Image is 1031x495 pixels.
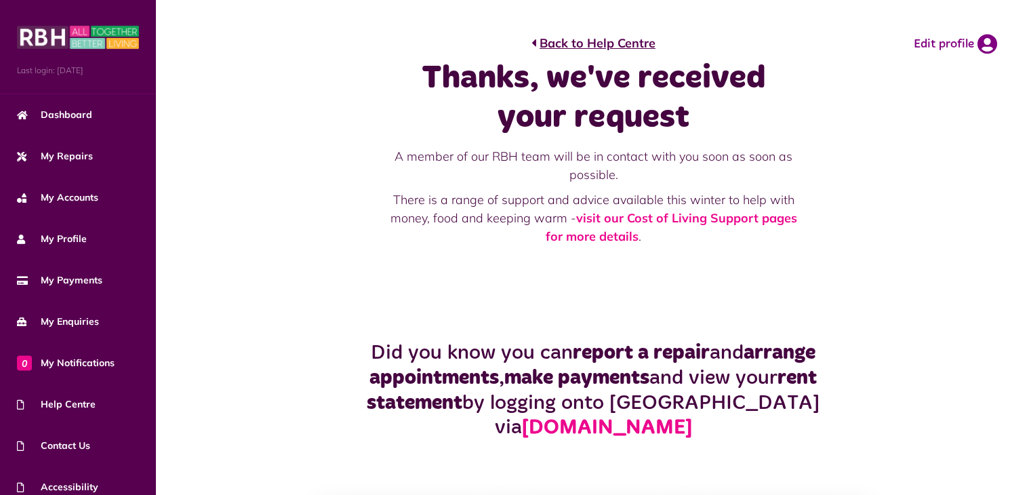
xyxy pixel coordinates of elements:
[17,191,98,205] span: My Accounts
[322,340,865,440] h2: Did you know you can and , and view your by logging onto [GEOGRAPHIC_DATA] via
[914,34,997,54] a: Edit profile
[17,315,99,329] span: My Enquiries
[17,480,98,494] span: Accessibility
[573,342,710,363] strong: report a repair
[17,64,139,77] span: Last login: [DATE]
[17,355,32,370] span: 0
[388,147,799,184] p: A member of our RBH team will be in contact with you soon as soon as possible.
[17,108,92,122] span: Dashboard
[17,273,102,288] span: My Payments
[388,59,799,137] h1: Thanks, we've received your request
[17,149,93,163] span: My Repairs
[504,368,649,388] strong: make payments
[546,210,797,244] a: visit our Cost of Living Support pages for more details
[17,439,90,453] span: Contact Us
[522,418,692,438] a: [DOMAIN_NAME]
[17,24,139,51] img: MyRBH
[17,356,115,370] span: My Notifications
[388,191,799,245] p: There is a range of support and advice available this winter to help with money, food and keeping...
[531,34,655,52] a: Back to Help Centre
[17,397,96,412] span: Help Centre
[17,232,87,246] span: My Profile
